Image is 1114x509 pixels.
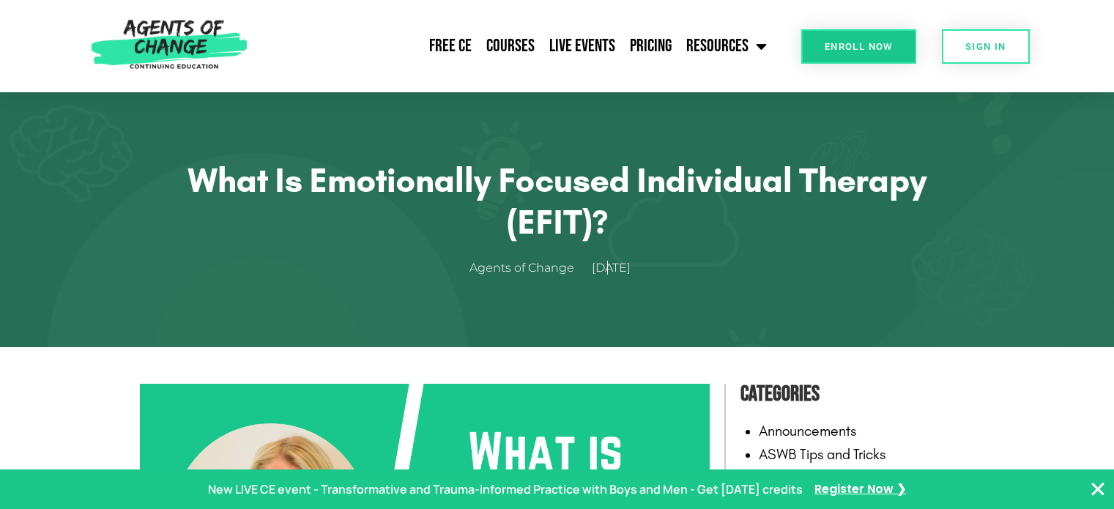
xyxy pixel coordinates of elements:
a: Announcements [759,422,857,439]
span: Enroll Now [825,42,893,51]
h4: Categories [740,376,975,412]
time: [DATE] [592,261,631,275]
a: Pricing [623,28,679,64]
a: Free CE [422,28,479,64]
h1: What is Emotionally Focused Individual Therapy (EFIT)? [177,160,938,242]
span: SIGN IN [965,42,1006,51]
a: SIGN IN [942,29,1030,64]
a: Resources [679,28,774,64]
button: Close Banner [1089,480,1107,498]
a: Enroll Now [801,29,916,64]
a: Continuing Education [759,469,888,486]
a: Live Events [542,28,623,64]
p: New LIVE CE event - Transformative and Trauma-informed Practice with Boys and Men - Get [DATE] cr... [208,479,803,500]
a: Agents of Change [469,258,589,279]
nav: Menu [254,28,774,64]
a: Register Now ❯ [814,479,906,500]
a: [DATE] [592,258,645,279]
span: Agents of Change [469,258,574,279]
a: Courses [479,28,542,64]
a: ASWB Tips and Tricks [759,445,886,463]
